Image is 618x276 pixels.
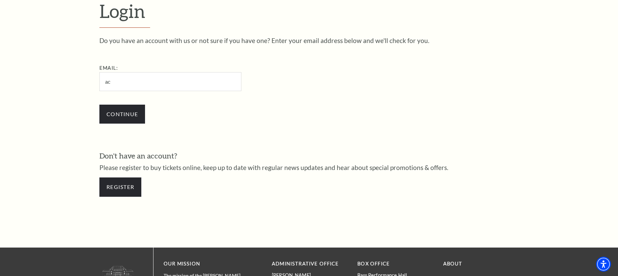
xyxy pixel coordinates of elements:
[357,260,433,268] p: BOX OFFICE
[99,37,519,44] p: Do you have an account with us or not sure if you have one? Enter your email address below and we...
[99,65,118,71] label: Email:
[99,72,241,91] input: Required
[443,261,462,267] a: About
[99,151,519,161] h3: Don't have an account?
[164,260,248,268] p: OUR MISSION
[99,105,145,124] input: Submit button
[596,257,611,272] div: Accessibility Menu
[99,177,141,196] a: Register
[99,164,519,171] p: Please register to buy tickets online, keep up to date with regular news updates and hear about s...
[272,260,347,268] p: Administrative Office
